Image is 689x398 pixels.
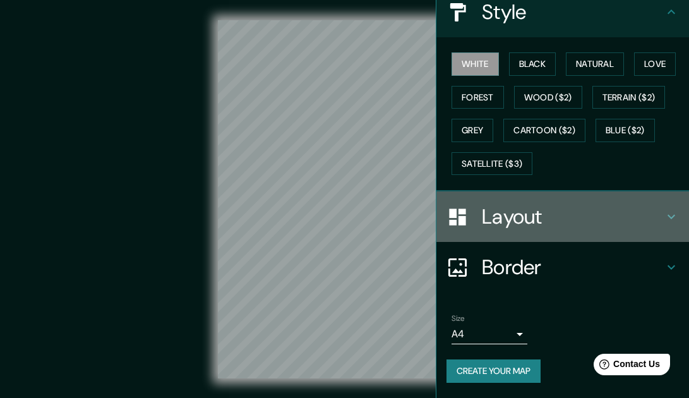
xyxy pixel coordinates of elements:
div: A4 [452,324,527,344]
button: Wood ($2) [514,86,582,109]
button: Cartoon ($2) [503,119,585,142]
label: Size [452,313,465,324]
h4: Layout [482,204,664,229]
div: Border [436,242,689,292]
button: Grey [452,119,493,142]
button: Blue ($2) [596,119,655,142]
button: Terrain ($2) [592,86,666,109]
button: Create your map [446,359,541,383]
button: Satellite ($3) [452,152,532,176]
button: Natural [566,52,624,76]
button: Love [634,52,676,76]
div: Layout [436,191,689,242]
canvas: Map [218,20,471,378]
iframe: Help widget launcher [577,349,675,384]
button: Black [509,52,556,76]
h4: Border [482,255,664,280]
button: Forest [452,86,504,109]
button: White [452,52,499,76]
